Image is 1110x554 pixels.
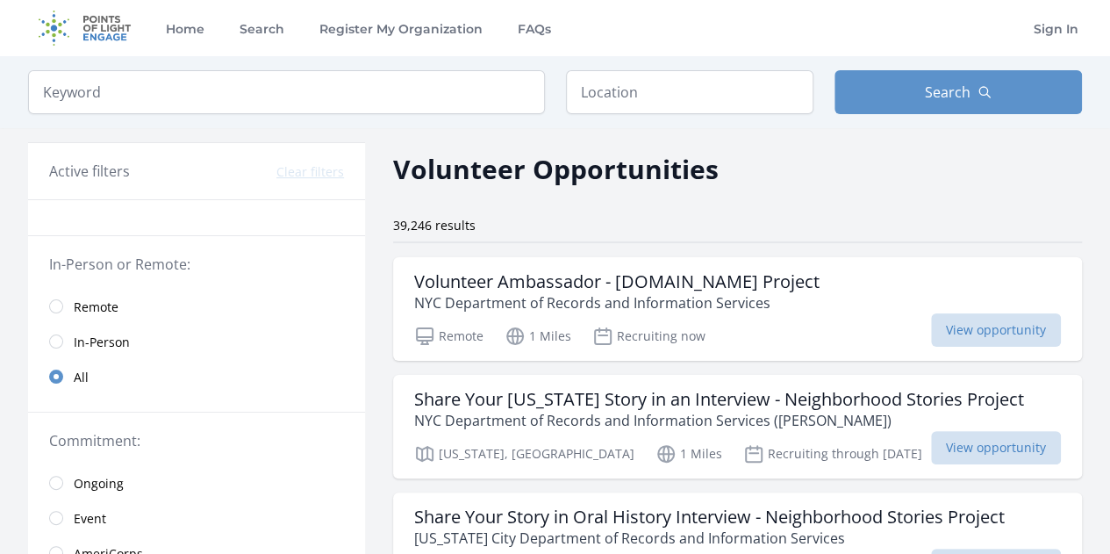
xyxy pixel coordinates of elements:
span: 39,246 results [393,217,476,234]
a: Share Your [US_STATE] Story in an Interview - Neighborhood Stories Project NYC Department of Reco... [393,375,1082,478]
span: Ongoing [74,475,124,493]
span: Event [74,510,106,528]
h3: Share Your Story in Oral History Interview - Neighborhood Stories Project [414,507,1005,528]
h3: Share Your [US_STATE] Story in an Interview - Neighborhood Stories Project [414,389,1024,410]
h3: Active filters [49,161,130,182]
p: [US_STATE], [GEOGRAPHIC_DATA] [414,443,634,464]
p: Recruiting through [DATE] [743,443,922,464]
p: NYC Department of Records and Information Services [414,292,820,313]
a: In-Person [28,324,365,359]
a: Event [28,500,365,536]
span: Remote [74,299,118,316]
button: Clear filters [276,163,344,181]
span: In-Person [74,334,130,351]
a: All [28,359,365,394]
p: 1 Miles [655,443,722,464]
p: Recruiting now [592,326,705,347]
h3: Volunteer Ambassador - [DOMAIN_NAME] Project [414,271,820,292]
legend: Commitment: [49,430,344,451]
span: All [74,369,89,386]
a: Remote [28,289,365,324]
span: Search [925,82,970,103]
h2: Volunteer Opportunities [393,149,719,189]
input: Location [566,70,813,114]
legend: In-Person or Remote: [49,254,344,275]
input: Keyword [28,70,545,114]
button: Search [834,70,1082,114]
p: Remote [414,326,483,347]
span: View opportunity [931,313,1061,347]
a: Volunteer Ambassador - [DOMAIN_NAME] Project NYC Department of Records and Information Services R... [393,257,1082,361]
p: NYC Department of Records and Information Services ([PERSON_NAME]) [414,410,1024,431]
p: [US_STATE] City Department of Records and Information Services [414,528,1005,549]
a: Ongoing [28,465,365,500]
span: View opportunity [931,431,1061,464]
p: 1 Miles [505,326,571,347]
